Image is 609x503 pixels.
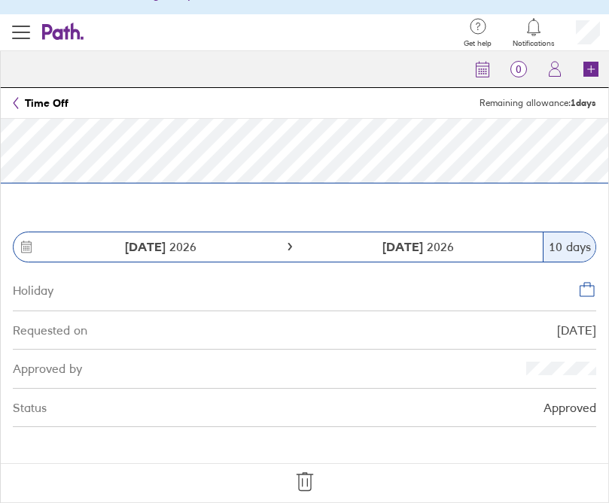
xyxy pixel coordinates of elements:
[480,98,596,108] span: Remaining allowance:
[501,51,537,87] a: 0
[382,239,427,254] strong: [DATE]
[557,323,596,337] div: [DATE]
[13,401,47,414] div: Status
[13,97,69,109] a: Time Off
[13,323,87,337] div: Requested on
[125,239,166,254] strong: [DATE]
[571,97,596,108] strong: 1 days
[513,39,555,48] span: Notifications
[464,39,492,48] span: Get help
[544,401,596,414] div: Approved
[543,232,595,262] div: 10 days
[13,362,82,375] div: Approved by
[13,280,53,297] div: Holiday
[501,63,537,75] span: 0
[125,240,196,253] span: 2026
[513,17,555,48] a: Notifications
[382,240,454,253] span: 2026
